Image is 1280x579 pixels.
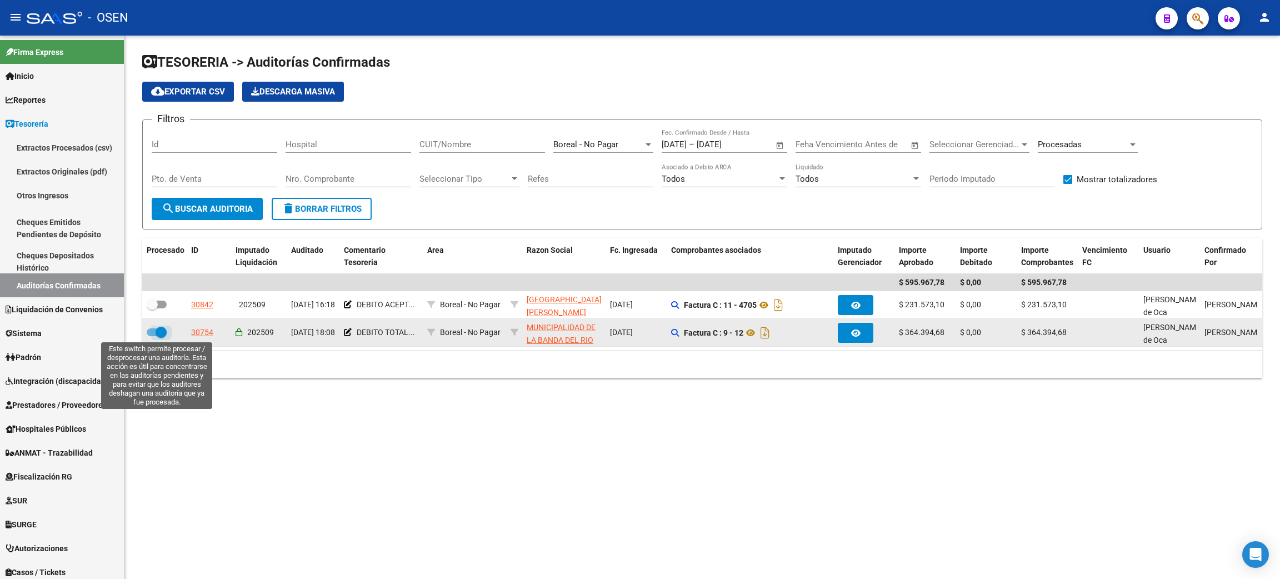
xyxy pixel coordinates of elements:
[1077,173,1157,186] span: Mostrar totalizadores
[142,82,234,102] button: Exportar CSV
[282,204,362,214] span: Borrar Filtros
[242,82,344,102] button: Descarga Masiva
[142,54,390,70] span: TESORERIA -> Auditorías Confirmadas
[1204,328,1264,337] span: [PERSON_NAME]
[6,399,107,411] span: Prestadores / Proveedores
[929,139,1019,149] span: Seleccionar Gerenciador
[251,87,335,97] span: Descarga Masiva
[162,202,175,215] mat-icon: search
[899,246,933,267] span: Importe Aprobado
[833,238,894,275] datatable-header-cell: Imputado Gerenciador
[1139,238,1200,275] datatable-header-cell: Usuario
[152,198,263,220] button: Buscar Auditoria
[6,70,34,82] span: Inicio
[6,351,41,363] span: Padrón
[662,139,687,149] input: Fecha inicio
[1143,295,1203,317] span: [PERSON_NAME] de Oca
[894,238,956,275] datatable-header-cell: Importe Aprobado
[610,328,633,337] span: [DATE]
[899,328,944,337] span: $ 364.394,68
[282,202,295,215] mat-icon: delete
[553,139,618,149] span: Boreal - No Pagar
[1143,246,1171,254] span: Usuario
[838,246,882,267] span: Imputado Gerenciador
[191,298,213,311] div: 30842
[774,139,787,152] button: Open calendar
[771,296,786,314] i: Descargar documento
[684,301,757,310] strong: Factura C : 11 - 4705
[527,293,601,317] div: - 30999275474
[440,300,501,309] span: Boreal - No Pagar
[247,328,274,337] span: 202509
[796,174,819,184] span: Todos
[1038,139,1082,149] span: Procesadas
[1021,246,1073,267] span: Importe Comprobantes
[152,111,190,127] h3: Filtros
[6,46,63,58] span: Firma Express
[419,174,509,184] span: Seleccionar Tipo
[162,204,253,214] span: Buscar Auditoria
[956,238,1017,275] datatable-header-cell: Importe Debitado
[1143,323,1203,345] span: [PERSON_NAME] de Oca
[427,246,444,254] span: Area
[287,238,339,275] datatable-header-cell: Auditado
[6,375,108,387] span: Integración (discapacidad)
[1017,238,1078,275] datatable-header-cell: Importe Comprobantes
[960,300,981,309] span: $ 0,00
[1082,246,1127,267] span: Vencimiento FC
[1258,11,1271,24] mat-icon: person
[191,326,213,339] div: 30754
[151,84,164,98] mat-icon: cloud_download
[6,566,66,578] span: Casos / Tickets
[697,139,751,149] input: Fecha fin
[6,327,42,340] span: Sistema
[527,295,602,317] span: [GEOGRAPHIC_DATA][PERSON_NAME]
[142,238,187,275] datatable-header-cell: Procesado
[291,328,335,337] span: [DATE] 18:08
[1200,238,1261,275] datatable-header-cell: Confirmado Por
[1204,246,1246,267] span: Confirmado Por
[909,139,922,152] button: Open calendar
[440,328,501,337] span: Boreal - No Pagar
[689,139,694,149] span: –
[758,324,772,342] i: Descargar documento
[147,246,184,254] span: Procesado
[142,351,1262,378] div: 2 total
[527,321,601,345] div: - 30675264194
[231,238,287,275] datatable-header-cell: Imputado Liquidación
[191,246,198,254] span: ID
[6,118,48,130] span: Tesorería
[291,300,335,309] span: [DATE] 16:18
[667,238,833,275] datatable-header-cell: Comprobantes asociados
[9,11,22,24] mat-icon: menu
[899,300,944,309] span: $ 231.573,10
[6,495,27,507] span: SUR
[610,246,658,254] span: Fc. Ingresada
[527,323,596,357] span: MUNICIPALIDAD DE LA BANDA DEL RIO SALI
[1078,238,1139,275] datatable-header-cell: Vencimiento FC
[1204,300,1264,309] span: [PERSON_NAME]
[662,174,685,184] span: Todos
[1021,300,1067,309] span: $ 231.573,10
[6,471,72,483] span: Fiscalización RG
[339,238,423,275] datatable-header-cell: Comentario Tesoreria
[272,198,372,220] button: Borrar Filtros
[527,246,573,254] span: Razon Social
[522,238,606,275] datatable-header-cell: Razon Social
[187,238,231,275] datatable-header-cell: ID
[671,246,761,254] span: Comprobantes asociados
[88,6,128,30] span: - OSEN
[684,328,743,337] strong: Factura C : 9 - 12
[423,238,506,275] datatable-header-cell: Area
[6,94,46,106] span: Reportes
[291,246,323,254] span: Auditado
[6,303,103,316] span: Liquidación de Convenios
[6,542,68,555] span: Autorizaciones
[960,246,992,267] span: Importe Debitado
[899,278,944,287] span: $ 595.967,78
[151,87,225,97] span: Exportar CSV
[6,518,37,531] span: SURGE
[344,246,386,267] span: Comentario Tesoreria
[236,246,277,267] span: Imputado Liquidación
[239,300,266,309] span: 202509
